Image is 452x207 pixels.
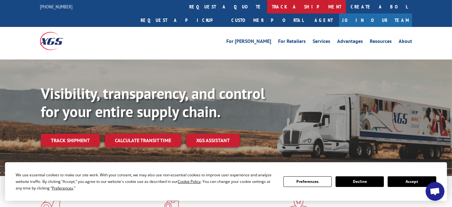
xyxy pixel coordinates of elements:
span: Preferences [52,185,73,191]
span: Cookie Policy [178,179,201,184]
a: XGS ASSISTANT [186,134,240,147]
button: Accept [388,176,436,187]
a: [PHONE_NUMBER] [40,3,73,10]
div: Cookie Consent Prompt [5,162,447,201]
a: Calculate transit time [105,134,181,147]
button: Decline [336,176,384,187]
a: Customer Portal [227,13,308,27]
a: About [399,39,412,46]
a: Join Our Team [339,13,412,27]
a: Advantages [337,39,363,46]
a: Resources [370,39,392,46]
b: Visibility, transparency, and control for your entire supply chain. [41,84,265,121]
a: Agent [308,13,339,27]
a: For Retailers [278,39,306,46]
button: Preferences [283,176,332,187]
a: For [PERSON_NAME] [226,39,271,46]
a: Track shipment [41,134,100,147]
div: Open chat [426,182,444,201]
a: Services [313,39,330,46]
a: Request a pickup [136,13,227,27]
div: We use essential cookies to make our site work. With your consent, we may also use non-essential ... [16,172,276,191]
